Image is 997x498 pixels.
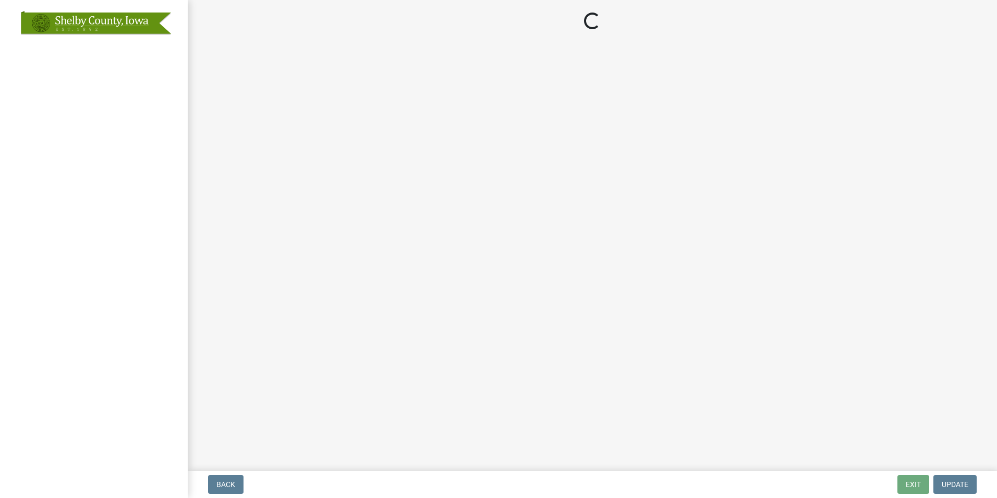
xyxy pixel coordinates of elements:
button: Update [933,475,977,494]
img: Shelby County, Iowa [21,11,171,35]
span: Update [942,480,968,489]
span: Back [216,480,235,489]
button: Back [208,475,244,494]
button: Exit [897,475,929,494]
